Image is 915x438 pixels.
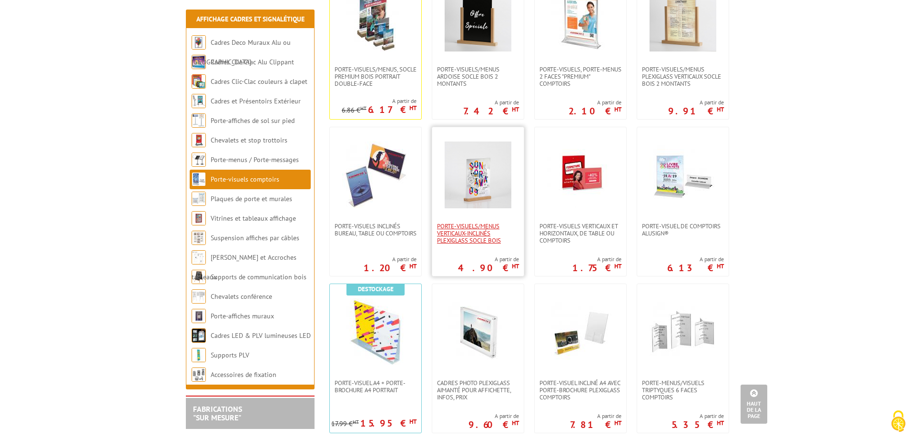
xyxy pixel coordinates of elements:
img: Porte-visuels inclinés bureau, table ou comptoirs [342,142,409,208]
span: A partir de [458,255,519,263]
span: Porte-visuels verticaux et horizontaux, de table ou comptoirs [539,223,621,244]
img: Suspension affiches par câbles [192,231,206,245]
p: 5.35 € [671,422,724,428]
a: Porte-Visuels/Menus ARDOISE Socle Bois 2 Montants [432,66,524,87]
img: Porte-visuel de comptoirs AluSign® [650,142,716,208]
sup: HT [353,418,359,425]
span: A partir de [364,255,417,263]
a: Chevalets conférence [211,292,272,301]
span: A partir de [667,255,724,263]
img: Porte-visuel incliné A4 avec porte-brochure plexiglass comptoirs [547,298,614,365]
a: Accessoires de fixation [211,370,276,379]
sup: HT [512,105,519,113]
sup: HT [512,262,519,270]
img: Cadres et Présentoirs Extérieur [192,94,206,108]
img: Porte-menus/visuels triptyques 6 faces comptoirs [650,298,716,365]
span: Porte-Visuels/Menus verticaux-inclinés plexiglass socle bois [437,223,519,244]
sup: HT [717,419,724,427]
p: 4.90 € [458,265,519,271]
a: [PERSON_NAME] et Accroches tableaux [192,253,296,281]
span: PORTE-VISUELS/MENUS, SOCLE PREMIUM BOIS PORTRAIT DOUBLE-FACE [335,66,417,87]
a: Porte-visuels comptoirs [211,175,279,183]
img: Porte-visuels verticaux et horizontaux, de table ou comptoirs [547,142,614,208]
sup: HT [717,262,724,270]
a: PORTE-VISUELS/MENUS, SOCLE PREMIUM BOIS PORTRAIT DOUBLE-FACE [330,66,421,87]
a: Cadres Clic-Clac Alu Clippant [211,58,294,66]
p: 6.86 € [342,107,366,114]
img: Cadres LED & PLV lumineuses LED [192,328,206,343]
span: A partir de [671,412,724,420]
span: Porte-Visuels/Menus ARDOISE Socle Bois 2 Montants [437,66,519,87]
p: 7.42 € [463,108,519,114]
sup: HT [360,105,366,112]
a: Plaques de porte et murales [211,194,292,203]
img: Cookies (fenêtre modale) [886,409,910,433]
a: Affichage Cadres et Signalétique [196,15,305,23]
img: Porte-Visuels/Menus verticaux-inclinés plexiglass socle bois [445,142,511,208]
img: Chevalets et stop trottoirs [192,133,206,147]
p: 7.81 € [570,422,621,428]
p: 1.20 € [364,265,417,271]
img: Porte-visuels comptoirs [192,172,206,186]
img: Porte-menus / Porte-messages [192,153,206,167]
a: Porte-Visuels/Menus verticaux-inclinés plexiglass socle bois [432,223,524,244]
a: Cadres LED & PLV lumineuses LED [211,331,311,340]
sup: HT [614,262,621,270]
img: Porte-affiches muraux [192,309,206,323]
img: Chevalets conférence [192,289,206,304]
span: A partir de [569,99,621,106]
span: Porte-visuels inclinés bureau, table ou comptoirs [335,223,417,237]
sup: HT [409,418,417,426]
span: Porte-menus/visuels triptyques 6 faces comptoirs [642,379,724,401]
a: Vitrines et tableaux affichage [211,214,296,223]
span: Porte-visuel incliné A4 avec porte-brochure plexiglass comptoirs [539,379,621,401]
a: Cadres Deco Muraux Alu ou [GEOGRAPHIC_DATA] [192,38,291,66]
img: Porte-Visuel A4 + Porte-brochure A4 portrait [342,298,409,365]
img: Accessoires de fixation [192,367,206,382]
a: Porte-visuels inclinés bureau, table ou comptoirs [330,223,421,237]
a: Haut de la page [741,385,767,424]
img: Cimaises et Accroches tableaux [192,250,206,265]
img: Plaques de porte et murales [192,192,206,206]
img: Cadres photo Plexiglass aimanté pour affichette, infos, prix [445,298,511,365]
span: A partir de [570,412,621,420]
span: A partir de [463,99,519,106]
a: Porte-menus / Porte-messages [211,155,299,164]
p: 6.13 € [667,265,724,271]
p: 6.17 € [368,107,417,112]
a: Cadres et Présentoirs Extérieur [211,97,301,105]
span: A partir de [468,412,519,420]
p: 15.95 € [360,420,417,426]
a: Cadres photo Plexiglass aimanté pour affichette, infos, prix [432,379,524,401]
a: Chevalets et stop trottoirs [211,136,287,144]
a: Porte-affiches muraux [211,312,274,320]
b: Destockage [358,285,394,293]
a: FABRICATIONS"Sur Mesure" [193,404,242,422]
a: Porte-visuel incliné A4 avec porte-brochure plexiglass comptoirs [535,379,626,401]
p: 2.10 € [569,108,621,114]
sup: HT [717,105,724,113]
a: Porte-menus/visuels triptyques 6 faces comptoirs [637,379,729,401]
img: Cadres Deco Muraux Alu ou Bois [192,35,206,50]
img: Vitrines et tableaux affichage [192,211,206,225]
a: Porte-Visuel A4 + Porte-brochure A4 portrait [330,379,421,394]
img: Porte-affiches de sol sur pied [192,113,206,128]
img: Supports PLV [192,348,206,362]
span: Porte-visuels, Porte-menus 2 faces "Premium" comptoirs [539,66,621,87]
p: 1.75 € [572,265,621,271]
span: Porte-visuel de comptoirs AluSign® [642,223,724,237]
a: Porte-visuels verticaux et horizontaux, de table ou comptoirs [535,223,626,244]
span: A partir de [342,97,417,105]
a: Porte-visuels, Porte-menus 2 faces "Premium" comptoirs [535,66,626,87]
a: Porte-visuel de comptoirs AluSign® [637,223,729,237]
p: 17.99 € [331,420,359,428]
p: 9.91 € [668,108,724,114]
button: Cookies (fenêtre modale) [882,406,915,438]
a: Porte-Visuels/Menus Plexiglass Verticaux Socle Bois 2 Montants [637,66,729,87]
span: Cadres photo Plexiglass aimanté pour affichette, infos, prix [437,379,519,401]
span: A partir de [668,99,724,106]
span: Porte-Visuels/Menus Plexiglass Verticaux Socle Bois 2 Montants [642,66,724,87]
a: Suspension affiches par câbles [211,234,299,242]
span: A partir de [572,255,621,263]
sup: HT [409,104,417,112]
